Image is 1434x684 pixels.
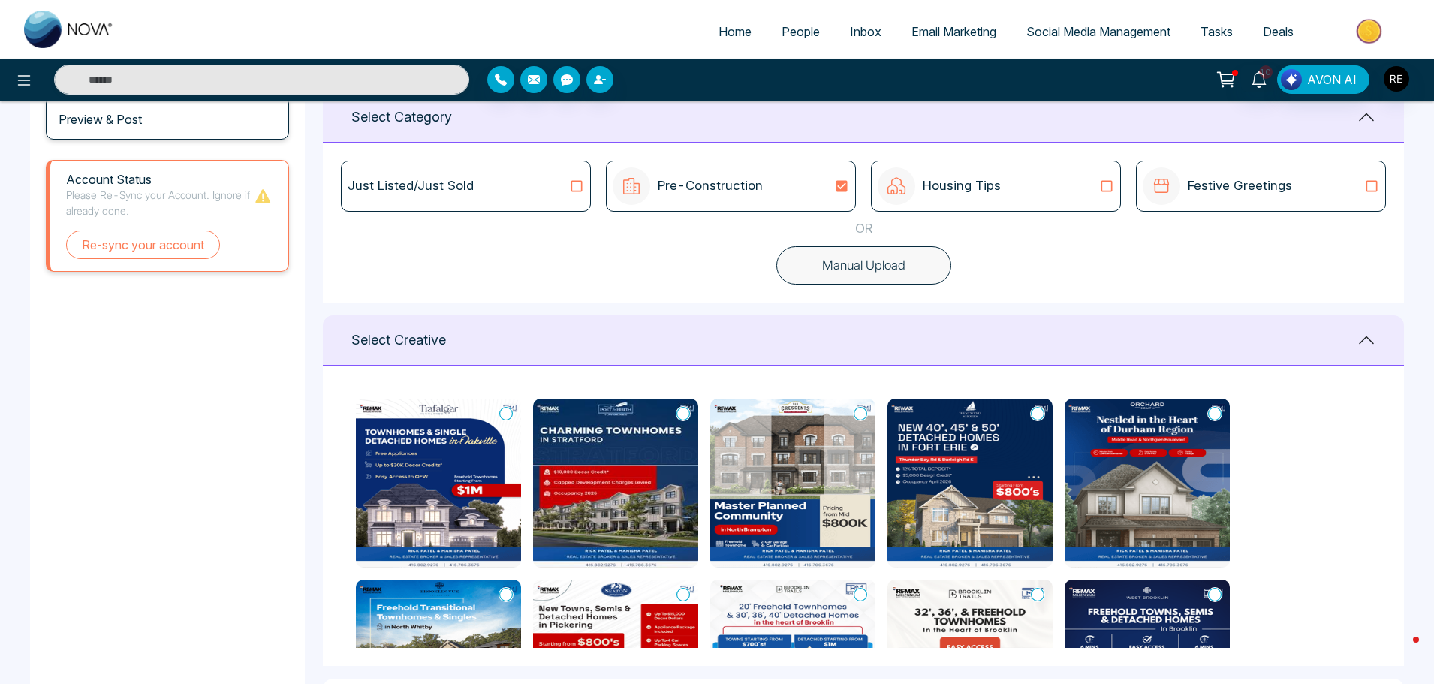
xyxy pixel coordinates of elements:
button: Manual Upload [776,246,951,285]
img: Lead Flow [1281,69,1302,90]
a: Home [703,17,767,46]
a: Social Media Management [1011,17,1185,46]
img: The Crescents in North Brampton (22).png [710,399,875,568]
a: 10 [1241,65,1277,92]
span: Social Media Management [1026,24,1170,39]
span: Deals [1263,24,1294,39]
h3: Preview & Post [59,113,142,127]
img: Trafalgar Highlands (29).png [356,399,521,568]
p: Festive Greetings [1188,176,1292,196]
p: Please Re-Sync your Account. Ignore if already done. [66,187,254,218]
button: AVON AI [1277,65,1369,94]
img: Nova CRM Logo [24,11,114,48]
img: icon [878,167,915,205]
img: Step into Orchard South (28).png [1065,399,1230,568]
a: Inbox [835,17,896,46]
img: User Avatar [1384,66,1409,92]
span: AVON AI [1307,71,1357,89]
h1: Account Status [66,173,254,187]
span: People [782,24,820,39]
span: 10 [1259,65,1273,79]
p: OR [855,219,872,239]
img: icon [613,167,650,205]
span: Email Marketing [911,24,996,39]
img: icon [1143,167,1180,205]
p: Pre-Construction [658,176,763,196]
p: Just Listed/Just Sold [348,176,474,196]
iframe: Intercom live chat [1383,633,1419,669]
img: Westwind Shores (28).png [887,399,1053,568]
img: WhatsApp Image 2025-09-04 at 11.43.23 PM (1).jpeg [533,399,698,568]
span: Tasks [1201,24,1233,39]
h1: Select Creative [351,332,446,348]
img: Market-place.gif [1316,14,1425,48]
button: Re-sync your account [66,231,220,259]
a: Deals [1248,17,1309,46]
a: People [767,17,835,46]
span: Home [719,24,752,39]
h1: Select Category [351,109,452,125]
span: Inbox [850,24,881,39]
a: Tasks [1185,17,1248,46]
p: Housing Tips [923,176,1001,196]
a: Email Marketing [896,17,1011,46]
